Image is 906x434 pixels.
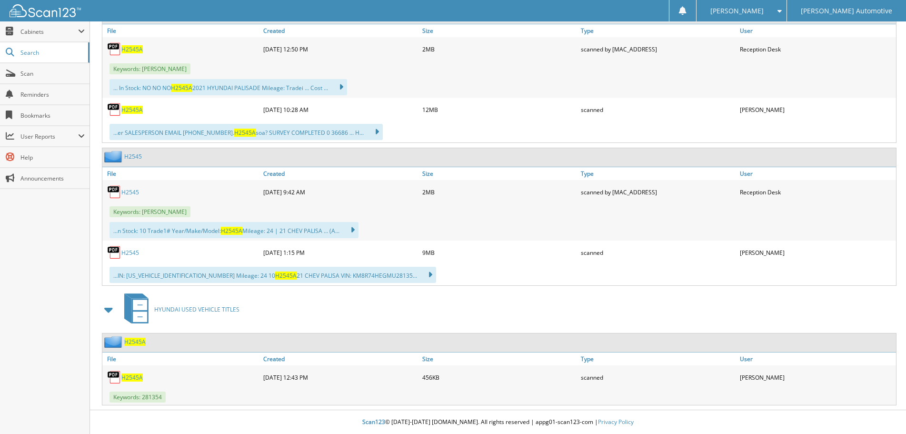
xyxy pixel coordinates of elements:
[154,305,239,313] span: HYUNDAI USED VEHICLE TITLES
[420,40,578,59] div: 2MB
[102,167,261,180] a: File
[20,49,83,57] span: Search
[102,353,261,365] a: File
[107,370,121,384] img: PDF.png
[578,182,737,202] div: scanned by [MAC_ADDRESS]
[107,245,121,260] img: PDF.png
[10,4,81,17] img: scan123-logo-white.svg
[261,24,419,37] a: Created
[261,353,419,365] a: Created
[420,24,578,37] a: Size
[104,151,124,162] img: folder2.png
[20,91,85,99] span: Reminders
[110,267,436,283] div: ...IN: [US_VEHICLE_IDENTIFICATION_NUMBER] Mileage: 24 10 21 CHEV PALISA VIN: KM8R74HEGMU28135...
[737,24,896,37] a: User
[124,338,146,346] a: H2545A
[107,185,121,199] img: PDF.png
[420,243,578,262] div: 9MB
[737,167,896,180] a: User
[104,336,124,348] img: folder2.png
[234,129,256,137] span: H2545A
[20,153,85,161] span: Help
[801,8,892,14] span: [PERSON_NAME] Automotive
[110,392,166,403] span: Keywords: 281354
[107,102,121,117] img: PDF.png
[121,188,139,196] a: H2545
[578,368,737,387] div: scanned
[90,411,906,434] div: © [DATE]-[DATE] [DOMAIN_NAME]. All rights reserved | appg01-scan123-com |
[20,174,85,182] span: Announcements
[124,152,142,161] a: H2545
[737,353,896,365] a: User
[261,40,419,59] div: [DATE] 12:50 PM
[110,206,190,217] span: Keywords: [PERSON_NAME]
[261,167,419,180] a: Created
[420,353,578,365] a: Size
[20,132,78,141] span: User Reports
[737,182,896,202] div: Reception Desk
[121,106,143,114] a: H2545A
[20,111,85,120] span: Bookmarks
[121,249,139,257] a: H2545
[578,353,737,365] a: Type
[420,182,578,202] div: 2MB
[858,388,906,434] iframe: Chat Widget
[261,182,419,202] div: [DATE] 9:42 AM
[110,222,358,238] div: ...n Stock: 10 Trade1# Year/Make/Model: Mileage: 24 | 21 CHEV PALISA ... (A...
[420,167,578,180] a: Size
[578,24,737,37] a: Type
[221,227,242,235] span: H2545A
[107,42,121,56] img: PDF.png
[420,368,578,387] div: 456KB
[737,40,896,59] div: Reception Desk
[171,84,192,92] span: H2545A
[102,24,261,37] a: File
[110,63,190,74] span: Keywords: [PERSON_NAME]
[20,28,78,36] span: Cabinets
[578,167,737,180] a: Type
[578,243,737,262] div: scanned
[261,100,419,119] div: [DATE] 10:28 AM
[737,368,896,387] div: [PERSON_NAME]
[275,272,297,280] span: H2545A
[362,418,385,426] span: Scan123
[578,40,737,59] div: scanned by [MAC_ADDRESS]
[110,124,383,140] div: ...er SALESPERSON EMAIL [PHONE_NUMBER]. soa? SURVEY COMPLETED 0 36686 ... H...
[121,373,143,382] a: H2545A
[578,100,737,119] div: scanned
[710,8,764,14] span: [PERSON_NAME]
[121,45,143,53] a: H2545A
[261,368,419,387] div: [DATE] 12:43 PM
[20,70,85,78] span: Scan
[737,243,896,262] div: [PERSON_NAME]
[119,291,239,328] a: HYUNDAI USED VEHICLE TITLES
[420,100,578,119] div: 12MB
[737,100,896,119] div: [PERSON_NAME]
[110,79,347,95] div: ... In Stock: NO NO NO 2021 HYUNDAI PALISADE Mileage: Tradei ... Cost ...
[598,418,634,426] a: Privacy Policy
[261,243,419,262] div: [DATE] 1:15 PM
